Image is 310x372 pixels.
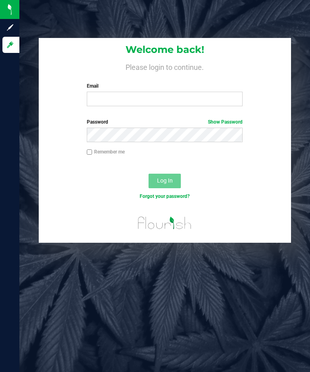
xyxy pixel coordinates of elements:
[39,61,291,71] h4: Please login to continue.
[149,174,181,188] button: Log In
[87,148,125,156] label: Remember me
[87,119,108,125] span: Password
[157,177,173,184] span: Log In
[87,149,92,155] input: Remember me
[6,41,14,49] inline-svg: Log in
[6,23,14,32] inline-svg: Sign up
[208,119,243,125] a: Show Password
[39,44,291,55] h1: Welcome back!
[87,82,243,90] label: Email
[140,193,190,199] a: Forgot your password?
[133,208,196,237] img: flourish_logo.svg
